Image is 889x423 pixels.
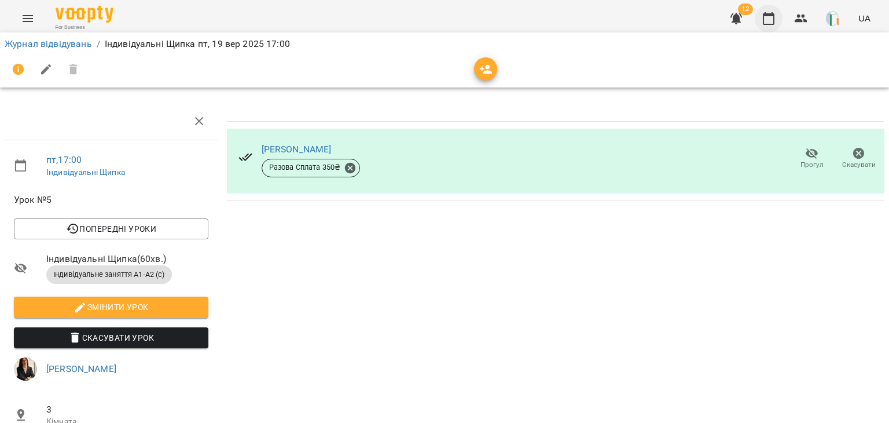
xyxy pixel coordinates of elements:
p: Індивідуальні Щипка пт, 19 вер 2025 17:00 [105,37,290,51]
span: Індивідуальні Щипка ( 60 хв. ) [46,252,208,266]
span: Прогул [800,160,824,170]
span: Урок №5 [14,193,208,207]
span: 3 [46,403,208,417]
span: Індивідуальне заняття А1-А2 (с) [46,269,172,280]
span: Скасувати [842,160,876,170]
span: Скасувати Урок [23,331,199,345]
a: Журнал відвідувань [5,38,92,49]
button: Скасувати [835,143,882,175]
button: Попередні уроки [14,218,208,239]
span: Разова Сплата 350 ₴ [262,162,348,173]
img: Voopty Logo [56,6,113,23]
button: Прогул [788,143,835,175]
a: [PERSON_NAME] [46,363,116,374]
span: For Business [56,24,113,31]
button: Скасувати Урок [14,327,208,348]
button: UA [854,8,875,29]
li: / [97,37,100,51]
span: Змінити урок [23,300,199,314]
a: пт , 17:00 [46,154,82,165]
span: 12 [738,3,753,15]
span: Попередні уроки [23,222,199,236]
a: [PERSON_NAME] [262,144,332,155]
span: UA [858,12,870,24]
img: 9a1d62ba177fc1b8feef1f864f620c53.png [826,10,842,27]
div: Разова Сплата 350₴ [262,159,361,177]
button: Змінити урок [14,297,208,318]
button: Menu [14,5,42,32]
nav: breadcrumb [5,37,884,51]
a: Індивідуальні Щипка [46,167,125,177]
img: 767302f1b9b7018f3e7d2d8cc4739cd7.jpg [14,358,37,381]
